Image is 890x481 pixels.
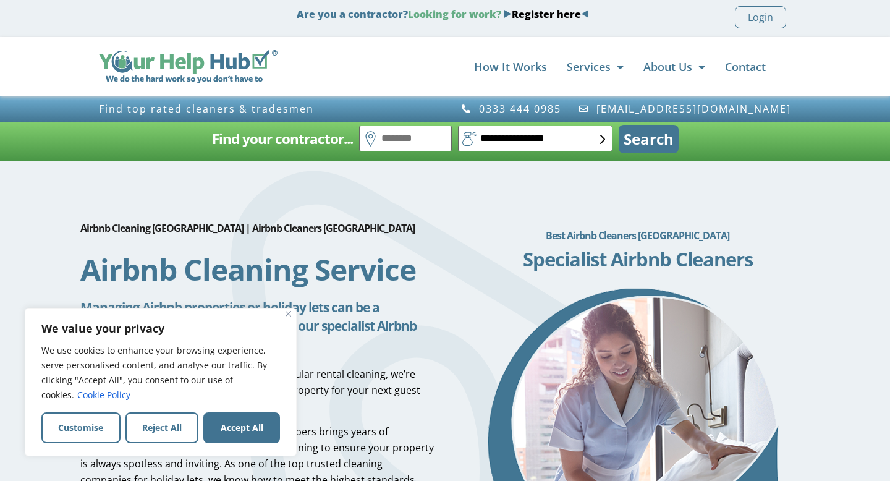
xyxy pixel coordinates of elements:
[99,50,278,83] img: Your Help Hub Wide Logo
[297,7,589,21] strong: Are you a contractor?
[619,125,679,153] button: Search
[41,321,280,336] p: We value your privacy
[466,250,810,269] h3: Specialist Airbnb Cleaners
[99,103,439,114] h3: Find top rated cleaners & tradesmen
[472,223,803,248] h2: Best Airbnb Cleaners [GEOGRAPHIC_DATA]
[735,6,786,28] a: Login
[643,54,705,79] a: About Us
[748,9,773,25] span: Login
[41,412,121,443] button: Customise
[600,135,606,144] img: select-box-form.svg
[581,10,589,18] img: Blue Arrow - Left
[203,412,280,443] button: Accept All
[212,127,353,151] h2: Find your contractor...
[408,7,501,21] span: Looking for work?
[725,54,766,79] a: Contact
[80,216,435,240] h2: Airbnb Cleaning [GEOGRAPHIC_DATA] | Airbnb Cleaners [GEOGRAPHIC_DATA]
[286,311,291,317] img: Close
[476,103,561,114] span: 0333 444 0985
[593,103,791,114] span: [EMAIL_ADDRESS][DOMAIN_NAME]
[504,10,512,18] img: Blue Arrow - Right
[578,103,792,114] a: [EMAIL_ADDRESS][DOMAIN_NAME]
[125,412,199,443] button: Reject All
[290,54,766,79] nav: Menu
[41,343,280,402] p: We use cookies to enhance your browsing experience, serve personalised content, and analyse our t...
[77,388,131,401] a: Cookie Policy
[474,54,547,79] a: How It Works
[80,298,435,354] h5: Managing Airbnb properties or holiday lets can be a [DEMOGRAPHIC_DATA], which is why our speciali...
[80,253,435,286] h1: Airbnb Cleaning Service
[567,54,624,79] a: Services
[460,103,561,114] a: 0333 444 0985
[512,7,581,21] a: Register here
